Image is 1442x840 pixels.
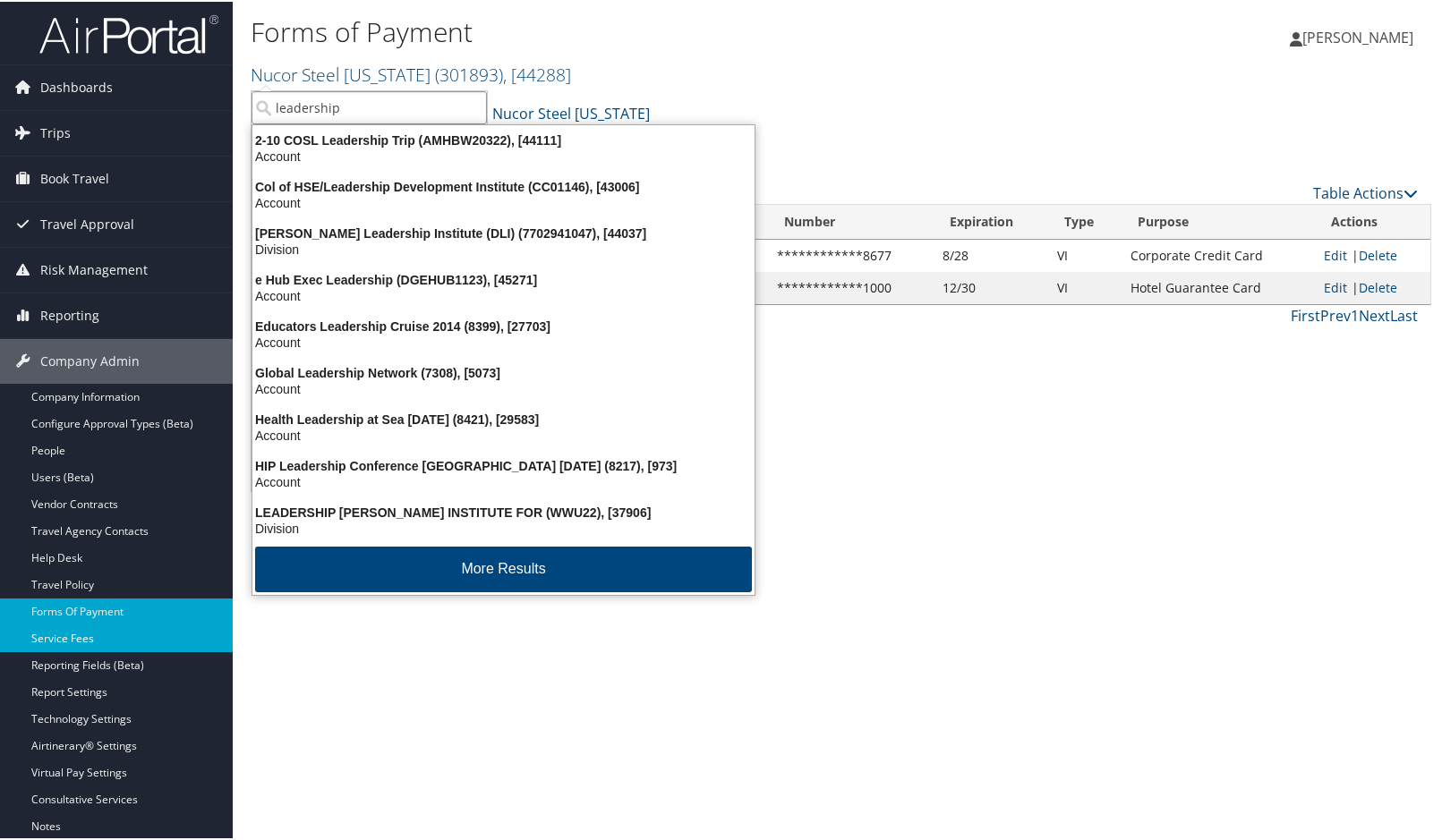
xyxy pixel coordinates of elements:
div: Account [242,193,765,209]
div: Account [242,426,765,442]
div: Division [242,519,765,535]
span: Book Travel [40,155,109,199]
th: Actions [1315,203,1430,238]
a: [PERSON_NAME] [1290,9,1431,63]
span: Travel Approval [40,200,134,245]
span: Dashboards [40,64,113,108]
td: Hotel Guarantee Card [1122,270,1315,302]
a: Delete [1359,277,1397,294]
div: Account [242,286,765,302]
span: Risk Management [40,246,148,291]
td: | [1315,270,1430,302]
a: Table Actions [1313,182,1418,201]
a: Delete [1359,245,1397,262]
a: Prev [1320,304,1351,324]
div: Account [242,333,765,349]
div: Account [242,147,765,163]
div: Division [242,240,765,256]
div: HIP Leadership Conference [GEOGRAPHIC_DATA] [DATE] (8217), [973] [242,456,765,472]
a: First [1291,304,1320,324]
th: Number [768,203,934,238]
span: ( 301893 ) [435,61,503,85]
button: More Results [255,545,752,590]
th: Type [1048,203,1122,238]
div: Account [242,472,765,488]
a: Nucor Steel [US_STATE] [480,94,650,130]
span: Trips [40,109,71,154]
td: Corporate Credit Card [1122,238,1315,270]
span: [PERSON_NAME] [1302,26,1413,46]
td: VI [1048,238,1122,270]
div: Health Leadership at Sea [DATE] (8421), [29583] [242,410,765,426]
td: 8/28 [934,238,1048,270]
h1: Forms of Payment [251,12,1037,49]
a: Last [1390,304,1418,324]
span: Reporting [40,292,99,336]
div: e Hub Exec Leadership (DGEHUB1123), [45271] [242,270,765,286]
div: LEADERSHIP [PERSON_NAME] INSTITUTE FOR (WWU22), [37906] [242,503,765,519]
div: Account [242,379,765,395]
a: Next [1359,304,1390,324]
img: airportal-logo.png [39,12,218,54]
td: VI [1048,270,1122,302]
th: Purpose: activate to sort column ascending [1122,203,1315,238]
td: 12/30 [934,270,1048,302]
div: Educators Leadership Cruise 2014 (8399), [27703] [242,317,765,333]
a: Edit [1324,245,1347,262]
a: 1 [1351,304,1359,324]
th: Expiration: activate to sort column ascending [934,203,1048,238]
span: , [ 44288 ] [503,61,571,85]
div: Col of HSE/Leadership Development Institute (CC01146), [43006] [242,177,765,193]
a: Nucor Steel [US_STATE] [251,61,571,85]
span: Company Admin [40,337,140,382]
div: [PERSON_NAME] Leadership Institute (DLI) (7702941047), [44037] [242,224,765,240]
a: Edit [1324,277,1347,294]
input: Search Accounts [252,89,487,123]
td: | [1315,238,1430,270]
div: 2-10 COSL Leadership Trip (AMHBW20322), [44111] [242,131,765,147]
div: Global Leadership Network (7308), [5073] [242,363,765,379]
